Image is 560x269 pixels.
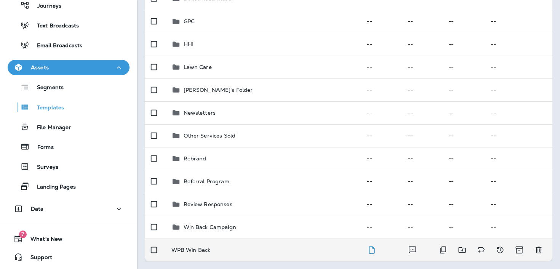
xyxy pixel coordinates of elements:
[402,78,442,101] td: --
[29,104,64,112] p: Templates
[442,170,485,193] td: --
[8,159,130,175] button: Surveys
[485,56,552,78] td: --
[402,170,442,193] td: --
[485,101,552,124] td: --
[31,206,44,212] p: Data
[8,178,130,194] button: Landing Pages
[361,101,402,124] td: --
[184,201,232,207] p: Review Responses
[442,147,485,170] td: --
[442,56,485,78] td: --
[8,60,130,75] button: Assets
[402,56,442,78] td: --
[402,147,442,170] td: --
[184,110,216,116] p: Newsletters
[29,22,79,30] p: Text Broadcasts
[30,144,54,151] p: Forms
[184,224,236,230] p: Win Back Campaign
[512,242,527,258] button: Archive
[361,147,402,170] td: --
[442,10,485,33] td: --
[8,99,130,115] button: Templates
[361,10,402,33] td: --
[485,78,552,101] td: --
[402,101,442,124] td: --
[485,216,552,239] td: --
[361,33,402,56] td: --
[184,133,236,139] p: Other Services Sold
[29,84,64,92] p: Segments
[29,164,58,171] p: Surveys
[361,124,402,147] td: --
[184,87,253,93] p: [PERSON_NAME]'s Folder
[8,17,130,33] button: Text Broadcasts
[361,216,402,239] td: --
[435,242,451,258] button: Duplicate
[23,254,52,263] span: Support
[485,170,552,193] td: --
[402,33,442,56] td: --
[454,242,470,258] button: Move to folder
[485,10,552,33] td: --
[8,79,130,95] button: Segments
[442,78,485,101] td: --
[8,139,130,155] button: Forms
[402,193,442,216] td: --
[29,124,71,131] p: File Manager
[402,124,442,147] td: --
[8,231,130,247] button: 7What's New
[184,41,194,47] p: HHI
[442,124,485,147] td: --
[361,78,402,101] td: --
[8,37,130,53] button: Email Broadcasts
[361,56,402,78] td: --
[23,236,62,245] span: What's New
[8,201,130,216] button: Data
[442,193,485,216] td: --
[493,242,508,258] button: View Changelog
[184,155,206,162] p: Rebrand
[30,3,61,10] p: Journeys
[8,119,130,135] button: File Manager
[485,124,552,147] td: --
[474,242,489,258] button: Add tags
[402,10,442,33] td: --
[442,216,485,239] td: --
[184,178,229,184] p: Referral Program
[29,42,82,50] p: Email Broadcasts
[442,101,485,124] td: --
[408,246,417,253] span: Text
[531,242,546,258] button: Delete
[367,246,376,253] span: Draft
[402,216,442,239] td: --
[184,64,212,70] p: Lawn Care
[442,33,485,56] td: --
[8,250,130,265] button: Support
[485,147,552,170] td: --
[485,33,552,56] td: --
[29,184,76,191] p: Landing Pages
[31,64,49,70] p: Assets
[485,193,552,216] td: --
[171,247,211,253] p: WPB Win Back
[361,170,402,193] td: --
[184,18,195,24] p: GPC
[361,193,402,216] td: --
[19,231,27,238] span: 7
